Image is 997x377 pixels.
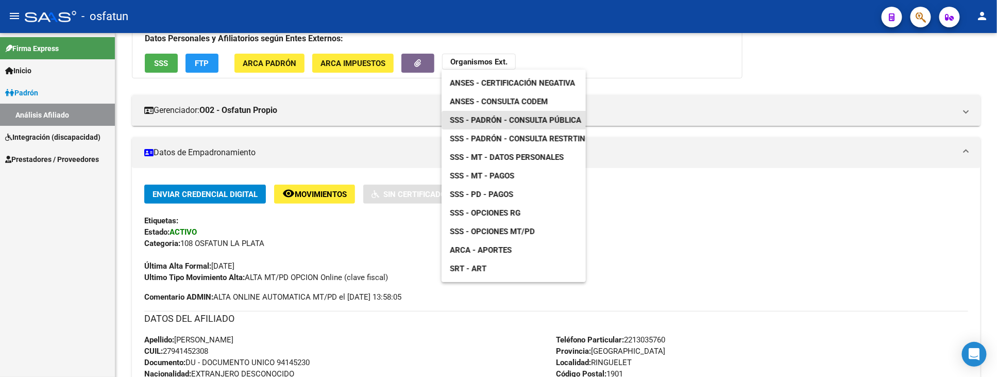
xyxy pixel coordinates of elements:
span: SSS - MT - Datos Personales [450,153,564,162]
a: SSS - Opciones MT/PD [442,222,543,241]
span: ANSES - Certificación Negativa [450,78,575,88]
span: ARCA - Aportes [450,245,512,255]
a: SSS - MT - Pagos [442,167,522,185]
a: SRT - ART [442,259,586,278]
a: ARCA - Aportes [442,241,520,259]
span: SSS - Opciones RG [450,208,520,218]
span: SSS - MT - Pagos [450,171,514,181]
a: SSS - Padrón - Consulta Restrtingida [442,129,611,148]
a: SSS - PD - Pagos [442,185,521,204]
span: SSS - PD - Pagos [450,190,513,199]
span: SSS - Padrón - Consulta Pública [450,116,581,125]
span: SSS - Opciones MT/PD [450,227,535,236]
a: ANSES - Consulta CODEM [442,92,556,111]
span: ANSES - Consulta CODEM [450,97,548,106]
a: SSS - Padrón - Consulta Pública [442,111,589,129]
a: ANSES - Certificación Negativa [442,74,583,92]
span: SSS - Padrón - Consulta Restrtingida [450,134,603,143]
a: SSS - MT - Datos Personales [442,148,572,167]
span: SRT - ART [450,264,486,273]
div: Open Intercom Messenger [962,342,987,367]
a: SSS - Opciones RG [442,204,529,222]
